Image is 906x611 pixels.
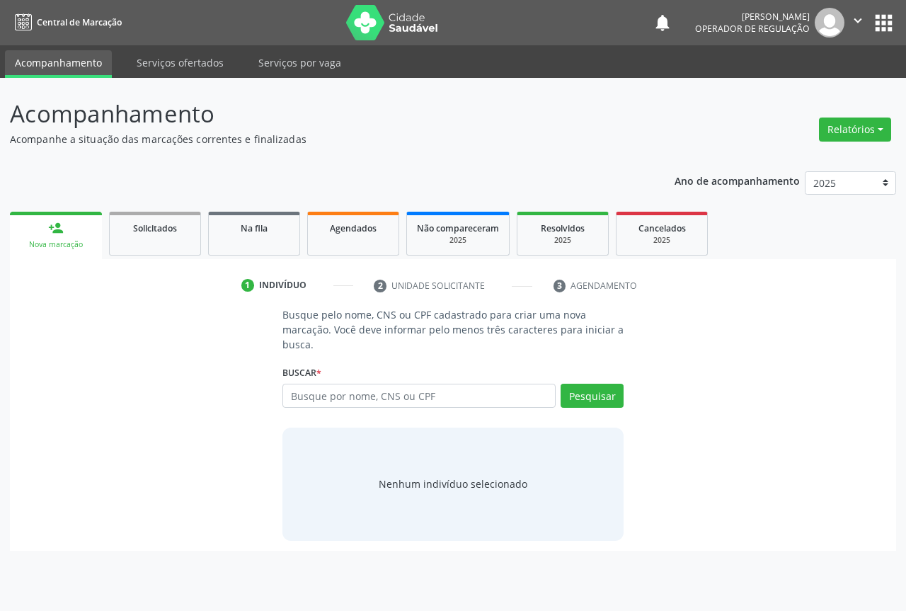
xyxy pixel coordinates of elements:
input: Busque por nome, CNS ou CPF [282,384,556,408]
span: Agendados [330,222,377,234]
img: img [815,8,844,38]
p: Acompanhe a situação das marcações correntes e finalizadas [10,132,630,147]
span: Na fila [241,222,268,234]
span: Operador de regulação [695,23,810,35]
button: apps [871,11,896,35]
button: notifications [653,13,672,33]
span: Cancelados [638,222,686,234]
p: Busque pelo nome, CNS ou CPF cadastrado para criar uma nova marcação. Você deve informar pelo men... [282,307,624,352]
a: Acompanhamento [5,50,112,78]
div: 2025 [417,235,499,246]
a: Central de Marcação [10,11,122,34]
span: Central de Marcação [37,16,122,28]
div: [PERSON_NAME] [695,11,810,23]
button: Pesquisar [561,384,624,408]
p: Ano de acompanhamento [675,171,800,189]
button: Relatórios [819,118,891,142]
span: Não compareceram [417,222,499,234]
div: 2025 [626,235,697,246]
span: Resolvidos [541,222,585,234]
div: Indivíduo [259,279,306,292]
p: Acompanhamento [10,96,630,132]
label: Buscar [282,362,321,384]
div: 1 [241,279,254,292]
span: Solicitados [133,222,177,234]
div: Nova marcação [20,239,92,250]
div: 2025 [527,235,598,246]
button:  [844,8,871,38]
div: Nenhum indivíduo selecionado [379,476,527,491]
div: person_add [48,220,64,236]
a: Serviços por vaga [248,50,351,75]
i:  [850,13,866,28]
a: Serviços ofertados [127,50,234,75]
